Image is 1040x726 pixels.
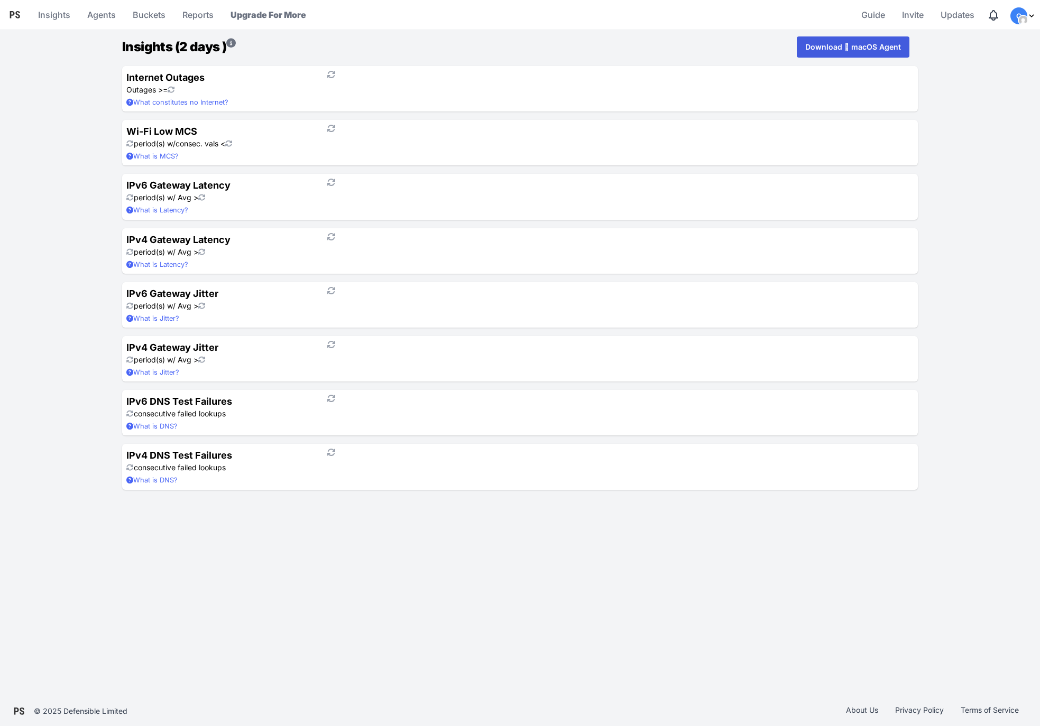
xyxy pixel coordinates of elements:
p: period(s) w/ consec. vals < [126,138,310,149]
summary: What is Jitter? [126,313,310,323]
h4: IPv6 Gateway Latency [126,178,310,192]
a: Buckets [128,2,170,27]
a: Reports [178,2,218,27]
a: About Us [837,705,887,718]
span: Guide [861,4,885,25]
h4: IPv4 Gateway Latency [126,232,310,247]
h4: Internet Outages [126,70,310,85]
a: Invite [898,2,928,27]
p: period(s) w/ Avg > [126,355,310,365]
summary: What is DNS? [126,421,310,431]
h4: IPv4 Gateway Jitter [126,340,310,355]
summary: What is Jitter? [126,367,310,377]
span: Updates [941,4,974,25]
img: 6cc88d1a146005bc7e340ef926b6e280.png [1019,16,1027,24]
p: consecutive failed lookups [126,408,310,419]
p: period(s) w/ Avg > [126,192,310,203]
h4: Wi-Fi Low MCS [126,124,310,138]
summary: What is MCS? [126,151,310,161]
p: Outages >= [126,85,310,95]
div: Notifications [987,9,1000,22]
a: Download  macOS Agent [797,36,909,58]
h4: IPv6 Gateway Jitter [126,286,310,301]
summary: What is Latency? [126,205,310,215]
summary: What is Latency? [126,259,310,269]
a: Updates [936,2,979,27]
summary: What constitutes no Internet? [126,97,310,107]
a: Agents [83,2,120,27]
p: consecutive failed lookups [126,462,310,473]
h4: IPv4 DNS Test Failures [126,448,310,462]
a: Upgrade For More [226,2,310,27]
p: period(s) w/ Avg > [126,301,310,311]
div: Profile Menu [1010,7,1036,24]
h1: Insights (2 days ) [122,38,236,57]
a: Terms of Service [952,705,1027,718]
span: C [1016,13,1021,20]
summary: What is DNS? [126,475,310,485]
p: period(s) w/ Avg > [126,247,310,257]
a: Guide [857,2,889,27]
h4: IPv6 DNS Test Failures [126,394,310,408]
a: Insights [34,2,75,27]
a: Privacy Policy [887,705,952,718]
div: © 2025 Defensible Limited [34,706,127,716]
